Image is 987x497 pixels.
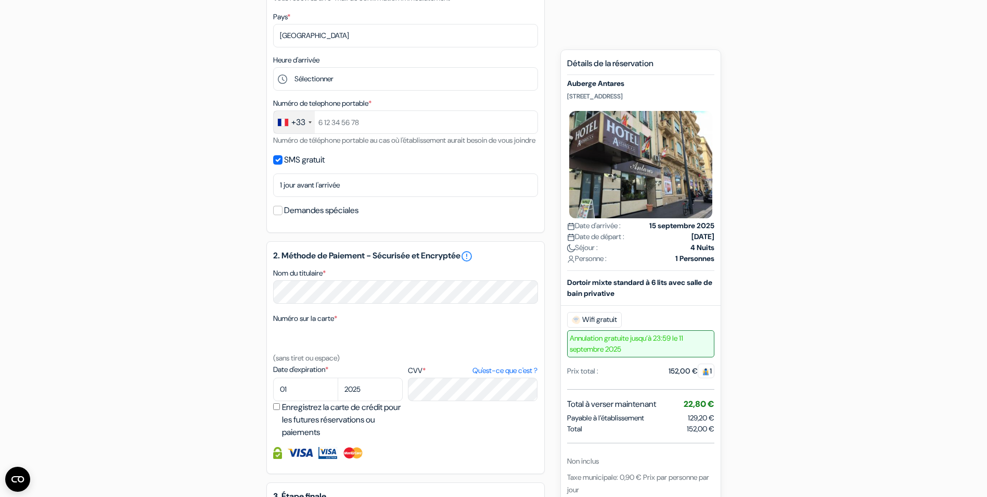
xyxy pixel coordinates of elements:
[567,366,598,377] div: Prix total :
[318,447,337,459] img: Visa Electron
[669,366,714,377] div: 152,00 €
[274,111,315,133] div: France: +33
[273,268,326,279] label: Nom du titulaire
[702,368,710,376] img: guest.svg
[567,278,712,298] b: Dortoir mixte standard à 6 lits avec salle de bain privative
[567,79,714,88] h5: Auberge Antares
[342,447,364,459] img: Master Card
[687,424,714,434] span: 152,00 €
[567,413,644,424] span: Payable à l’établissement
[567,312,622,328] span: Wifi gratuit
[567,253,607,264] span: Personne :
[273,98,371,109] label: Numéro de telephone portable
[567,424,582,434] span: Total
[698,364,714,378] span: 1
[567,242,598,253] span: Séjour :
[273,55,319,66] label: Heure d'arrivée
[408,365,537,376] label: CVV
[273,313,337,324] label: Numéro sur la carte
[567,473,709,494] span: Taxe municipale: 0,90 € Prix par personne par jour
[284,203,358,218] label: Demandes spéciales
[690,242,714,253] strong: 4 Nuits
[567,456,714,467] div: Non inclus
[273,11,290,22] label: Pays
[649,220,714,231] strong: 15 septembre 2025
[684,399,714,409] span: 22,80 €
[273,353,340,363] small: (sans tiret ou espace)
[691,231,714,242] strong: [DATE]
[5,467,30,492] button: Ouvrir le widget CMP
[472,365,537,376] a: Qu'est-ce que c'est ?
[282,401,406,439] label: Enregistrez la carte de crédit pour les futures réservations ou paiements
[284,153,325,167] label: SMS gratuit
[273,364,403,375] label: Date d'expiration
[287,447,313,459] img: Visa
[291,116,305,129] div: +33
[567,220,621,231] span: Date d'arrivée :
[688,413,714,423] span: 129,20 €
[460,250,473,263] a: error_outline
[572,316,580,324] img: free_wifi.svg
[273,447,282,459] img: Information de carte de crédit entièrement encryptée et sécurisée
[567,58,714,75] h5: Détails de la réservation
[567,231,624,242] span: Date de départ :
[567,244,575,252] img: moon.svg
[567,330,714,357] span: Annulation gratuite jusqu’à 23:59 le 11 septembre 2025
[567,255,575,263] img: user_icon.svg
[567,398,656,411] span: Total à verser maintenant
[273,250,538,263] h5: 2. Méthode de Paiement - Sécurisée et Encryptée
[273,110,538,134] input: 6 12 34 56 78
[567,222,575,230] img: calendar.svg
[273,135,535,145] small: Numéro de téléphone portable au cas où l'établissement aurait besoin de vous joindre
[567,92,714,101] p: [STREET_ADDRESS]
[675,253,714,264] strong: 1 Personnes
[567,233,575,241] img: calendar.svg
